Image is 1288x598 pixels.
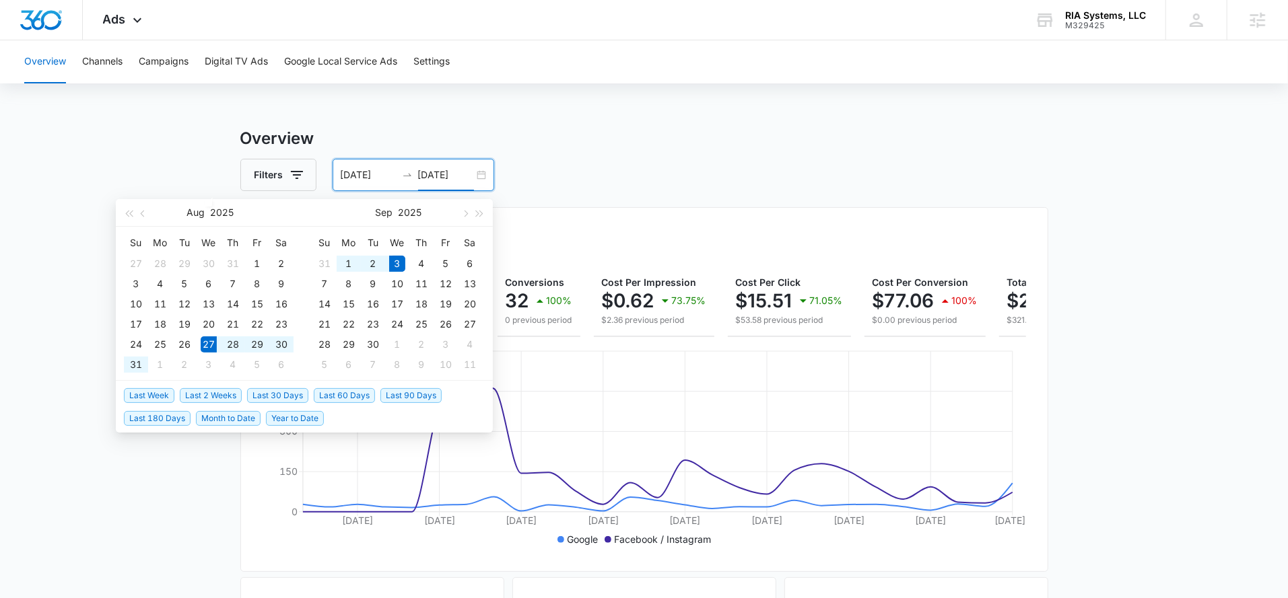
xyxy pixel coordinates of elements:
[1065,10,1146,21] div: account name
[197,294,221,314] td: 2025-08-13
[736,314,843,326] p: $53.58 previous period
[361,314,385,334] td: 2025-09-23
[316,256,333,272] div: 31
[221,232,245,254] th: Th
[210,199,234,226] button: 2025
[409,294,434,314] td: 2025-09-18
[172,254,197,274] td: 2025-07-29
[148,334,172,354] td: 2025-08-25
[669,515,700,526] tspan: [DATE]
[124,334,148,354] td: 2025-08-24
[249,276,265,292] div: 8
[152,276,168,292] div: 4
[385,314,409,334] td: 2025-09-24
[172,232,197,254] th: Tu
[337,354,361,375] td: 2025-10-06
[418,167,474,182] input: End date
[269,254,294,274] td: 2025-08-02
[279,465,297,477] tspan: 150
[273,296,290,312] div: 16
[273,336,290,352] div: 30
[82,40,123,83] button: Channels
[124,274,148,294] td: 2025-08-03
[409,354,434,375] td: 2025-10-09
[361,294,385,314] td: 2025-09-16
[462,256,478,272] div: 6
[361,254,385,274] td: 2025-09-02
[434,254,458,274] td: 2025-09-05
[458,232,482,254] th: Sa
[225,336,241,352] div: 28
[458,254,482,274] td: 2025-09-06
[413,276,430,292] div: 11
[385,254,409,274] td: 2025-09-03
[1007,276,1062,288] span: Total Spend
[385,294,409,314] td: 2025-09-17
[341,256,357,272] div: 1
[458,354,482,375] td: 2025-10-11
[389,276,405,292] div: 10
[438,296,454,312] div: 19
[201,276,217,292] div: 6
[128,336,144,352] div: 24
[385,232,409,254] th: We
[1065,21,1146,30] div: account id
[567,532,598,546] p: Google
[602,314,706,326] p: $2.36 previous period
[221,294,245,314] td: 2025-08-14
[337,254,361,274] td: 2025-09-01
[269,354,294,375] td: 2025-09-06
[172,334,197,354] td: 2025-08-26
[438,276,454,292] div: 12
[221,254,245,274] td: 2025-07-31
[341,167,397,182] input: Start date
[128,357,144,373] div: 31
[284,40,397,83] button: Google Local Service Ads
[312,274,337,294] td: 2025-09-07
[172,274,197,294] td: 2025-08-05
[152,256,168,272] div: 28
[952,296,978,305] p: 100%
[148,294,172,314] td: 2025-08-11
[337,294,361,314] td: 2025-09-15
[337,334,361,354] td: 2025-09-29
[458,294,482,314] td: 2025-09-20
[389,296,405,312] div: 17
[833,515,864,526] tspan: [DATE]
[269,274,294,294] td: 2025-08-09
[269,334,294,354] td: 2025-08-30
[434,232,458,254] th: Fr
[249,296,265,312] div: 15
[434,334,458,354] td: 2025-10-03
[316,336,333,352] div: 28
[385,334,409,354] td: 2025-10-01
[197,254,221,274] td: 2025-07-30
[337,232,361,254] th: Mo
[249,357,265,373] div: 5
[413,296,430,312] div: 18
[197,274,221,294] td: 2025-08-06
[873,290,935,311] p: $77.06
[361,274,385,294] td: 2025-09-09
[314,388,375,403] span: Last 60 Days
[197,314,221,334] td: 2025-08-20
[148,232,172,254] th: Mo
[312,254,337,274] td: 2025-08-31
[240,159,316,191] button: Filters
[148,274,172,294] td: 2025-08-04
[225,357,241,373] div: 4
[423,515,454,526] tspan: [DATE]
[245,274,269,294] td: 2025-08-08
[152,357,168,373] div: 1
[128,276,144,292] div: 3
[409,232,434,254] th: Th
[1007,290,1103,311] p: $2,466.00
[341,336,357,352] div: 29
[197,334,221,354] td: 2025-08-27
[751,515,782,526] tspan: [DATE]
[506,515,537,526] tspan: [DATE]
[291,506,297,517] tspan: 0
[221,334,245,354] td: 2025-08-28
[458,274,482,294] td: 2025-09-13
[316,357,333,373] div: 5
